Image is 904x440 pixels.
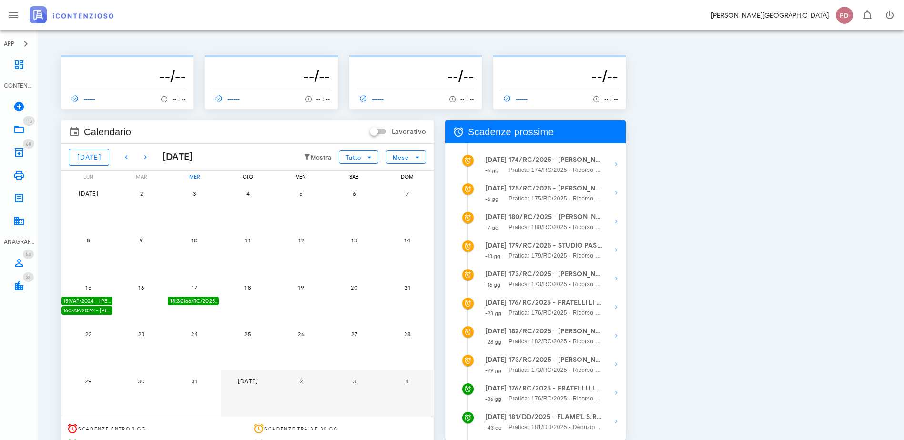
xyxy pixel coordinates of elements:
button: Mostra dettagli [607,298,626,317]
strong: 180/RC/2025 - [PERSON_NAME] - Deposita la Costituzione in [GEOGRAPHIC_DATA] [508,212,602,222]
button: 25 [238,325,257,344]
span: Tutto [345,154,361,161]
span: 31 [185,378,204,385]
button: 27 [345,325,364,344]
strong: 176/RC/2025 - FRATELLI LI 2 S.R.L. - Presentarsi in [GEOGRAPHIC_DATA] [508,383,602,394]
span: 5 [292,190,311,197]
button: Mese [386,150,426,164]
span: Pratica: 179/RC/2025 - Ricorso contro Direzione Provinciale I Di Milano - Ufficio Controlli [508,251,602,260]
span: 21 [398,284,417,291]
span: 9 [132,237,151,244]
div: 160/AP/2024 - [PERSON_NAME] - Impugnare la Decisione del Giudice [61,306,112,315]
span: 19 [292,284,311,291]
span: 10 [185,237,204,244]
strong: 14:30 [170,298,183,304]
button: 14 [398,231,417,250]
button: Mostra dettagli [607,269,626,288]
button: 19 [292,278,311,297]
small: -28 gg [485,339,502,345]
div: [DATE] [155,150,193,164]
span: 6 [345,190,364,197]
button: Mostra dettagli [607,412,626,431]
button: 28 [398,325,417,344]
span: 3 [345,378,364,385]
div: mar [115,171,169,182]
span: ------ [69,94,96,103]
span: PD [836,7,853,24]
span: 26 [292,330,311,338]
button: 15 [79,278,98,297]
button: 31 [185,371,204,390]
strong: [DATE] [485,299,507,307]
span: ------ [501,94,528,103]
button: 26 [292,325,311,344]
strong: [DATE] [485,384,507,392]
strong: [DATE] [485,213,507,221]
strong: 179/RC/2025 - STUDIO PASTORI COMMERCIALISTI ASSOCIATI - Deposita la Costituzione in [GEOGRAPHIC_D... [508,240,602,251]
strong: [DATE] [485,156,507,164]
strong: [DATE] [485,356,507,364]
span: Distintivo [23,116,35,126]
span: 53 [26,251,31,258]
span: Pratica: 173/RC/2025 - Ricorso contro Direzione Provinciale I Di [GEOGRAPHIC_DATA] - Ufficio Cont... [508,365,602,375]
span: Scadenze entro 3 gg [78,426,146,432]
a: ------ [69,92,100,105]
small: -29 gg [485,367,502,374]
span: 7 [398,190,417,197]
button: 24 [185,325,204,344]
span: 13 [345,237,364,244]
div: ANAGRAFICA [4,238,34,246]
button: 7 [398,184,417,203]
span: 16 [132,284,151,291]
div: dom [380,171,434,182]
button: Tutto [339,150,378,164]
span: -- : -- [172,96,186,102]
span: 68 [26,141,31,147]
span: 8 [79,237,98,244]
small: -6 gg [485,167,499,174]
button: Distintivo [855,4,878,27]
p: -------------- [69,59,186,67]
span: 2 [132,190,151,197]
button: 9 [132,231,151,250]
span: 17 [185,284,204,291]
button: 2 [292,371,311,390]
button: 10 [185,231,204,250]
button: 2 [132,184,151,203]
span: -- : -- [460,96,474,102]
span: 15 [79,284,98,291]
span: -- : -- [316,96,330,102]
p: -------------- [357,59,474,67]
span: 12 [292,237,311,244]
button: 5 [292,184,311,203]
span: Pratica: 175/RC/2025 - Ricorso contro Direzione Provinciale di Pavia - Ufficio Controlli (Udienza) [508,194,602,203]
strong: 173/RC/2025 - [PERSON_NAME] - Invio Memorie per Udienza [508,269,602,280]
button: 6 [345,184,364,203]
div: mer [168,171,222,182]
button: 23 [132,325,151,344]
div: ven [274,171,328,182]
span: 4 [398,378,417,385]
button: Mostra dettagli [607,355,626,374]
strong: 175/RC/2025 - [PERSON_NAME] 1 S.R.L. - Presentarsi in [GEOGRAPHIC_DATA] [508,183,602,194]
label: Lavorativo [392,127,426,137]
img: logo-text-2x.png [30,6,113,23]
span: [DATE] [237,378,258,385]
span: ------ [213,94,240,103]
span: Pratica: 176/RC/2025 - Ricorso contro Direzione Provinciale II Di Milano - Ufficio Controlli (Udi... [508,394,602,403]
span: 28 [398,330,417,338]
span: 18 [238,284,257,291]
span: 2 [292,378,311,385]
button: Mostra dettagli [607,183,626,202]
button: Mostra dettagli [607,383,626,402]
span: 22 [79,330,98,338]
strong: 182/RC/2025 - [PERSON_NAME] - Deposita la Costituzione in [GEOGRAPHIC_DATA] [508,326,602,337]
div: lun [61,171,115,182]
small: -43 gg [485,424,502,431]
small: -13 gg [485,253,501,260]
span: Scadenze prossime [468,124,554,140]
span: Scadenze tra 3 e 30 gg [264,426,338,432]
button: [DATE] [69,149,109,166]
strong: [DATE] [485,184,507,192]
h3: --/-- [213,67,330,86]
